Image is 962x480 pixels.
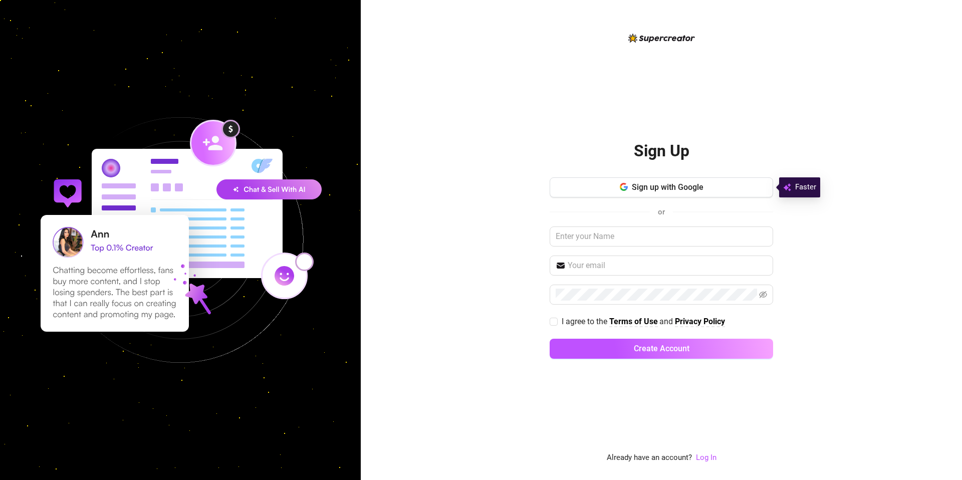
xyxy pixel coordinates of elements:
[568,260,767,272] input: Your email
[759,291,767,299] span: eye-invisible
[634,344,689,353] span: Create Account
[675,317,725,327] a: Privacy Policy
[609,317,658,326] strong: Terms of Use
[7,67,354,413] img: signup-background-D0MIrEPF.svg
[634,141,689,161] h2: Sign Up
[795,181,816,193] span: Faster
[550,177,773,197] button: Sign up with Google
[783,181,791,193] img: svg%3e
[562,317,609,326] span: I agree to the
[696,453,716,462] a: Log In
[628,34,695,43] img: logo-BBDzfeDw.svg
[550,226,773,247] input: Enter your Name
[550,339,773,359] button: Create Account
[696,452,716,464] a: Log In
[632,182,703,192] span: Sign up with Google
[675,317,725,326] strong: Privacy Policy
[659,317,675,326] span: and
[658,207,665,216] span: or
[607,452,692,464] span: Already have an account?
[609,317,658,327] a: Terms of Use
